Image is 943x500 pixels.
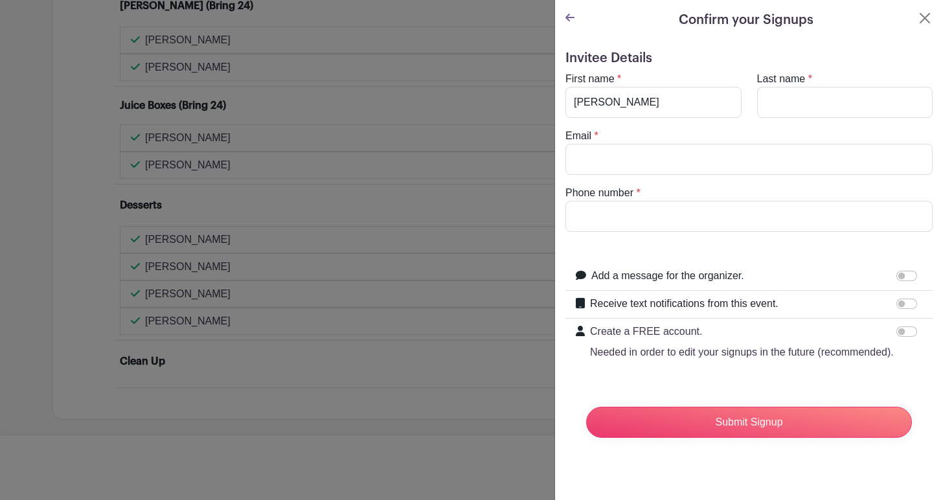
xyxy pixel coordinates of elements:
p: Needed in order to edit your signups in the future (recommended). [590,345,894,360]
label: First name [565,71,615,87]
label: Last name [757,71,806,87]
label: Phone number [565,185,633,201]
label: Add a message for the organizer. [591,268,744,284]
h5: Invitee Details [565,51,933,66]
h5: Confirm your Signups [679,10,813,30]
label: Receive text notifications from this event. [590,296,778,312]
button: Close [917,10,933,26]
label: Email [565,128,591,144]
input: Submit Signup [586,407,912,438]
p: Create a FREE account. [590,324,894,339]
